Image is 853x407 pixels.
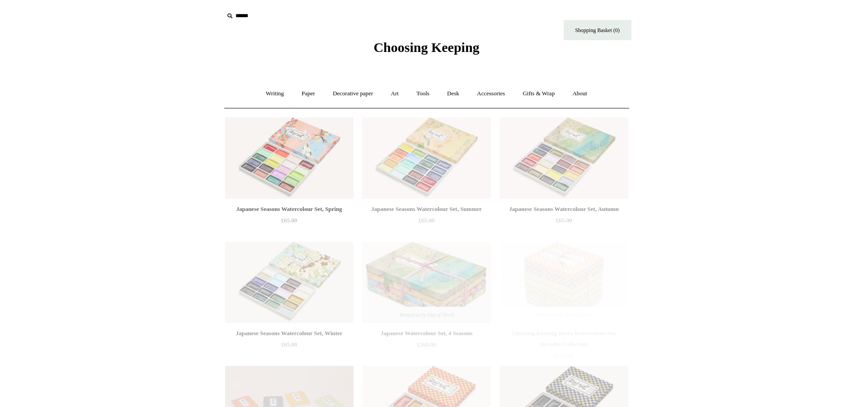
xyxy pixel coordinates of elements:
a: Japanese Seasons Watercolour Set, Winter Japanese Seasons Watercolour Set, Winter [225,242,353,323]
img: Japanese Seasons Watercolour Set, Winter [225,242,353,323]
span: £65.00 [281,217,297,224]
a: Choosing Keeping Retro Watercolour Set, Decades Collection Choosing Keeping Retro Watercolour Set... [500,242,628,323]
a: Decorative paper [325,82,381,106]
a: Shopping Basket (0) [564,20,632,40]
div: Choosing Keeping Retro Watercolour Set, Decades Collection [502,328,626,350]
a: Choosing Keeping [373,47,479,53]
a: Writing [258,82,292,106]
span: £65.00 [556,217,572,224]
a: Japanese Watercolour Set, 4 Seasons Japanese Watercolour Set, 4 Seasons Temporarily Out of Stock [362,242,490,323]
a: Japanese Seasons Watercolour Set, Spring £65.00 [225,204,353,241]
div: Japanese Seasons Watercolour Set, Spring [227,204,351,215]
img: Japanese Seasons Watercolour Set, Summer [362,117,490,199]
img: Japanese Watercolour Set, 4 Seasons [362,242,490,323]
img: Choosing Keeping Retro Watercolour Set, Decades Collection [500,242,628,323]
span: £65.00 [281,341,297,348]
span: Temporarily Out of Stock [528,307,600,323]
span: £65.00 [419,217,435,224]
a: Japanese Seasons Watercolour Set, Autumn £65.00 [500,204,628,241]
span: Temporarily Out of Stock [390,307,463,323]
a: Tools [408,82,438,106]
a: Japanese Seasons Watercolour Set, Summer Japanese Seasons Watercolour Set, Summer [362,117,490,199]
span: £160.00 [554,352,573,359]
a: Art [383,82,407,106]
a: Accessories [469,82,513,106]
span: Choosing Keeping [373,40,479,55]
img: Japanese Seasons Watercolour Set, Autumn [500,117,628,199]
a: About [564,82,595,106]
a: Japanese Seasons Watercolour Set, Autumn Japanese Seasons Watercolour Set, Autumn [500,117,628,199]
a: Gifts & Wrap [514,82,563,106]
a: Paper [293,82,323,106]
div: Japanese Seasons Watercolour Set, Summer [364,204,488,215]
div: Japanese Seasons Watercolour Set, Autumn [502,204,626,215]
img: Japanese Seasons Watercolour Set, Spring [225,117,353,199]
a: Japanese Seasons Watercolour Set, Summer £65.00 [362,204,490,241]
a: Choosing Keeping Retro Watercolour Set, Decades Collection £160.00 [500,328,628,365]
a: Japanese Seasons Watercolour Set, Spring Japanese Seasons Watercolour Set, Spring [225,117,353,199]
div: Japanese Watercolour Set, 4 Seasons [364,328,488,339]
a: Desk [439,82,467,106]
span: £260.00 [417,341,436,348]
a: Japanese Watercolour Set, 4 Seasons £260.00 [362,328,490,365]
div: Japanese Seasons Watercolour Set, Winter [227,328,351,339]
a: Japanese Seasons Watercolour Set, Winter £65.00 [225,328,353,365]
